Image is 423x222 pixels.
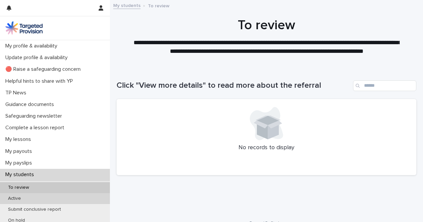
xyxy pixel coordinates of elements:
[3,90,32,96] p: TP News
[3,207,66,212] p: Submit conclusive report
[3,125,70,131] p: Complete a lesson report
[353,80,416,91] input: Search
[3,136,36,143] p: My lessons
[3,66,86,72] p: 🔴 Raise a safeguarding concern
[117,81,350,90] h1: Click "View more details" to read more about the referral
[3,78,78,84] p: Helpful hints to share with YP
[117,17,416,33] h1: To review
[3,113,67,119] p: Safeguarding newsletter
[113,1,141,9] a: My students
[125,144,408,152] p: No records to display
[148,2,170,9] p: To review
[5,21,43,35] img: M5nRWzHhSzIhMunXDL62
[3,196,26,201] p: Active
[3,43,63,49] p: My profile & availability
[3,55,73,61] p: Update profile & availability
[3,160,37,166] p: My payslips
[3,148,37,155] p: My payouts
[3,171,39,178] p: My students
[3,185,34,190] p: To review
[3,101,59,108] p: Guidance documents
